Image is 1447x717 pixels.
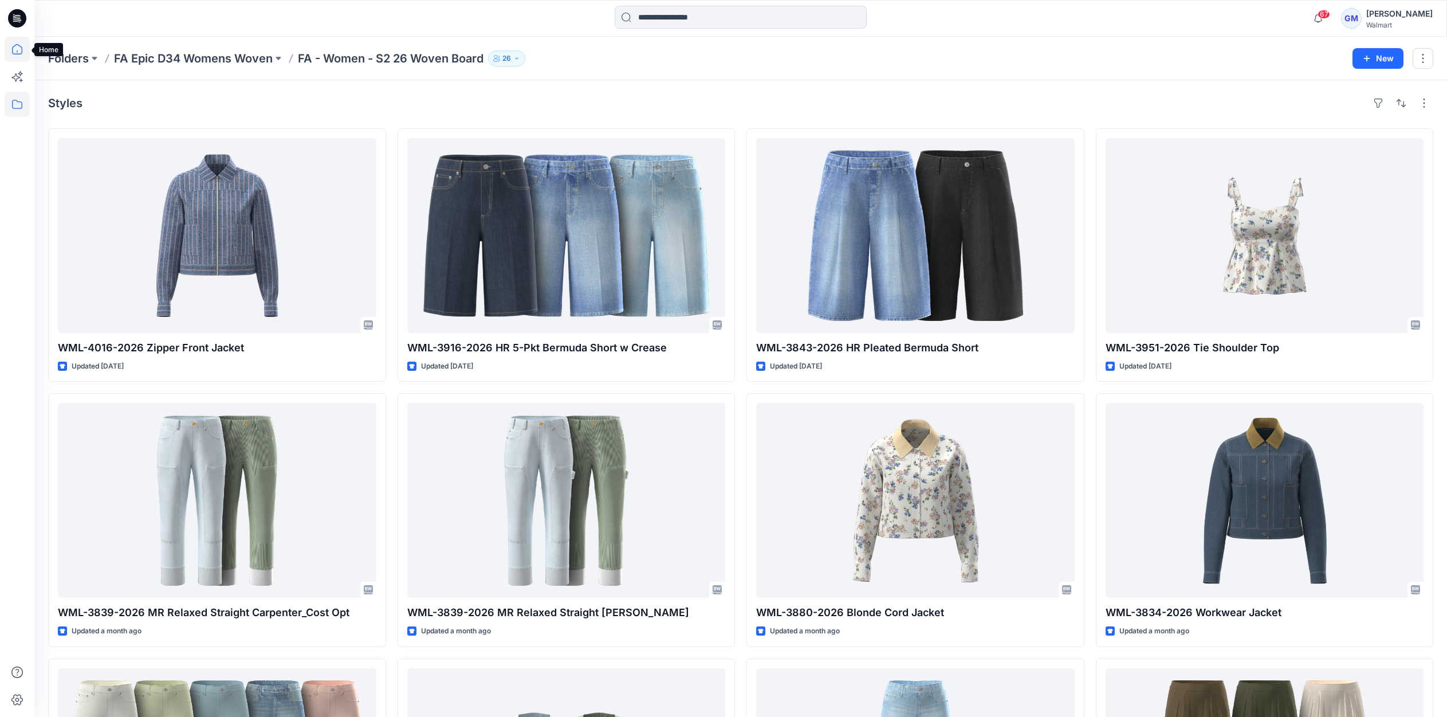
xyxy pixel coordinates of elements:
[58,605,376,621] p: WML-3839-2026 MR Relaxed Straight Carpenter_Cost Opt
[756,403,1075,598] a: WML-3880-2026 Blonde Cord Jacket
[58,138,376,333] a: WML-4016-2026 Zipper Front Jacket
[1366,21,1433,29] div: Walmart
[1106,605,1424,621] p: WML-3834-2026 Workwear Jacket
[421,625,491,637] p: Updated a month ago
[298,50,483,66] p: FA - Women - S2 26 Woven Board
[72,625,141,637] p: Updated a month ago
[756,605,1075,621] p: WML-3880-2026 Blonde Cord Jacket
[770,625,840,637] p: Updated a month ago
[1106,403,1424,598] a: WML-3834-2026 Workwear Jacket
[407,138,726,333] a: WML-3916-2026 HR 5-Pkt Bermuda Short w Crease
[1341,8,1362,29] div: GM
[770,361,822,373] p: Updated [DATE]
[114,50,273,66] a: FA Epic D34 Womens Woven
[488,50,525,66] button: 26
[1352,48,1403,69] button: New
[1106,340,1424,356] p: WML-3951-2026 Tie Shoulder Top
[1106,138,1424,333] a: WML-3951-2026 Tie Shoulder Top
[756,138,1075,333] a: WML-3843-2026 HR Pleated Bermuda Short
[756,340,1075,356] p: WML-3843-2026 HR Pleated Bermuda Short
[407,340,726,356] p: WML-3916-2026 HR 5-Pkt Bermuda Short w Crease
[58,340,376,356] p: WML-4016-2026 Zipper Front Jacket
[502,52,511,65] p: 26
[48,50,89,66] a: Folders
[1366,7,1433,21] div: [PERSON_NAME]
[48,96,82,110] h4: Styles
[407,605,726,621] p: WML-3839-2026 MR Relaxed Straight [PERSON_NAME]
[72,361,124,373] p: Updated [DATE]
[407,403,726,598] a: WML-3839-2026 MR Relaxed Straight Carpenter
[1318,10,1330,19] span: 67
[421,361,473,373] p: Updated [DATE]
[58,403,376,598] a: WML-3839-2026 MR Relaxed Straight Carpenter_Cost Opt
[1119,361,1171,373] p: Updated [DATE]
[1119,625,1189,637] p: Updated a month ago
